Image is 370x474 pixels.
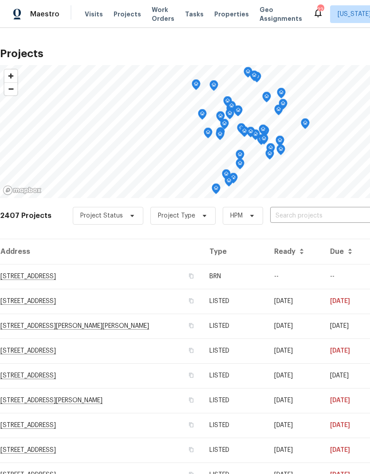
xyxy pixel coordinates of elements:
td: [DATE] [323,438,370,462]
div: Map marker [216,129,224,143]
td: LISTED [202,363,267,388]
td: [DATE] [267,314,323,338]
button: Copy Address [187,272,195,280]
button: Copy Address [187,322,195,330]
button: Zoom in [4,70,17,82]
td: [DATE] [323,388,370,413]
div: Map marker [246,127,255,140]
div: Map marker [237,123,246,137]
div: Map marker [244,67,252,81]
div: Map marker [229,173,238,186]
td: [DATE] [267,413,323,438]
div: Map marker [234,105,243,119]
button: Copy Address [187,421,195,429]
a: Mapbox homepage [3,185,42,195]
td: LISTED [202,338,267,363]
span: Geo Assignments [260,5,302,23]
div: Map marker [266,143,275,157]
div: Map marker [265,149,274,163]
td: [DATE] [267,438,323,462]
div: Map marker [236,150,244,163]
td: [DATE] [267,338,323,363]
span: Work Orders [152,5,174,23]
div: Map marker [216,127,225,141]
div: Map marker [236,159,244,172]
span: Properties [214,10,249,19]
div: Map marker [274,105,283,118]
td: [DATE] [323,413,370,438]
td: LISTED [202,413,267,438]
span: HPM [230,211,243,220]
div: Map marker [216,111,225,125]
div: Map marker [262,92,271,105]
div: Map marker [259,124,268,138]
div: Map marker [204,128,213,141]
td: [DATE] [323,289,370,314]
td: [DATE] [323,363,370,388]
td: LISTED [202,438,267,462]
th: Ready [267,239,323,264]
div: Map marker [220,119,229,132]
td: [DATE] [323,338,370,363]
div: Map marker [276,136,284,149]
div: Map marker [227,101,236,115]
div: Map marker [224,176,233,190]
div: 22 [317,5,323,14]
button: Copy Address [187,346,195,354]
td: LISTED [202,289,267,314]
div: Map marker [257,134,266,148]
td: -- [267,264,323,289]
span: Visits [85,10,103,19]
div: Map marker [301,118,310,132]
button: Copy Address [187,297,195,305]
div: Map marker [222,169,231,183]
td: [DATE] [267,388,323,413]
span: Project Type [158,211,195,220]
td: LISTED [202,388,267,413]
td: [DATE] [267,289,323,314]
div: Map marker [223,96,232,110]
td: BRN [202,264,267,289]
button: Copy Address [187,396,195,404]
div: Map marker [277,88,286,101]
div: Map marker [209,80,218,94]
button: Copy Address [187,446,195,454]
span: Maestro [30,10,59,19]
td: [DATE] [267,363,323,388]
span: Projects [114,10,141,19]
button: Copy Address [187,371,195,379]
div: Map marker [279,99,287,113]
div: Map marker [251,129,260,143]
button: Zoom out [4,82,17,95]
td: LISTED [202,314,267,338]
span: Zoom out [4,83,17,95]
div: Map marker [260,134,268,148]
div: Map marker [192,79,201,93]
div: Map marker [198,109,207,123]
td: -- [323,264,370,289]
th: Type [202,239,267,264]
div: Map marker [240,126,249,140]
th: Due [323,239,370,264]
div: Map marker [276,144,285,158]
div: Map marker [212,183,220,197]
span: Tasks [185,11,204,17]
div: Map marker [225,109,234,122]
td: [DATE] [323,314,370,338]
div: Map marker [250,70,259,84]
span: Project Status [80,211,123,220]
